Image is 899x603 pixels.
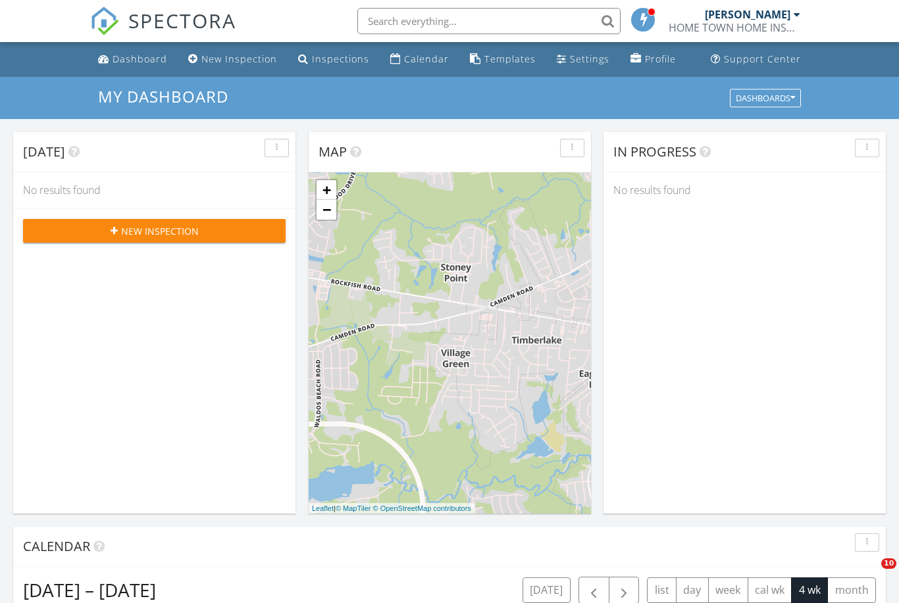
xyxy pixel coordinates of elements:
[13,172,295,208] div: No results found
[309,503,475,514] div: |
[98,85,228,107] span: My Dashboard
[121,224,199,238] span: New Inspection
[604,172,886,208] div: No results found
[373,504,471,512] a: © OpenStreetMap contributors
[465,47,541,72] a: Templates
[317,180,336,200] a: Zoom in
[570,53,609,65] div: Settings
[676,577,709,603] button: day
[484,53,536,65] div: Templates
[293,47,374,72] a: Inspections
[854,558,886,590] iframe: Intercom live chat
[647,577,677,603] button: list
[613,143,696,160] span: In Progress
[404,53,449,65] div: Calendar
[312,53,369,65] div: Inspections
[708,577,748,603] button: week
[523,577,571,603] button: [DATE]
[730,89,801,107] button: Dashboards
[706,47,806,72] a: Support Center
[319,143,347,160] span: Map
[625,47,681,72] a: Profile
[827,577,876,603] button: month
[183,47,282,72] a: New Inspection
[336,504,371,512] a: © MapTiler
[736,93,795,103] div: Dashboards
[23,577,156,603] h2: [DATE] – [DATE]
[552,47,615,72] a: Settings
[93,47,172,72] a: Dashboard
[669,21,800,34] div: HOME TOWN HOME INSPECTIONS, LLC
[724,53,801,65] div: Support Center
[791,577,828,603] button: 4 wk
[645,53,676,65] div: Profile
[90,18,236,45] a: SPECTORA
[23,219,286,243] button: New Inspection
[128,7,236,34] span: SPECTORA
[113,53,167,65] div: Dashboard
[23,143,65,160] span: [DATE]
[90,7,119,36] img: The Best Home Inspection Software - Spectora
[881,558,896,569] span: 10
[705,8,790,21] div: [PERSON_NAME]
[312,504,334,512] a: Leaflet
[385,47,454,72] a: Calendar
[23,537,90,555] span: Calendar
[748,577,792,603] button: cal wk
[317,200,336,220] a: Zoom out
[357,8,621,34] input: Search everything...
[201,53,277,65] div: New Inspection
